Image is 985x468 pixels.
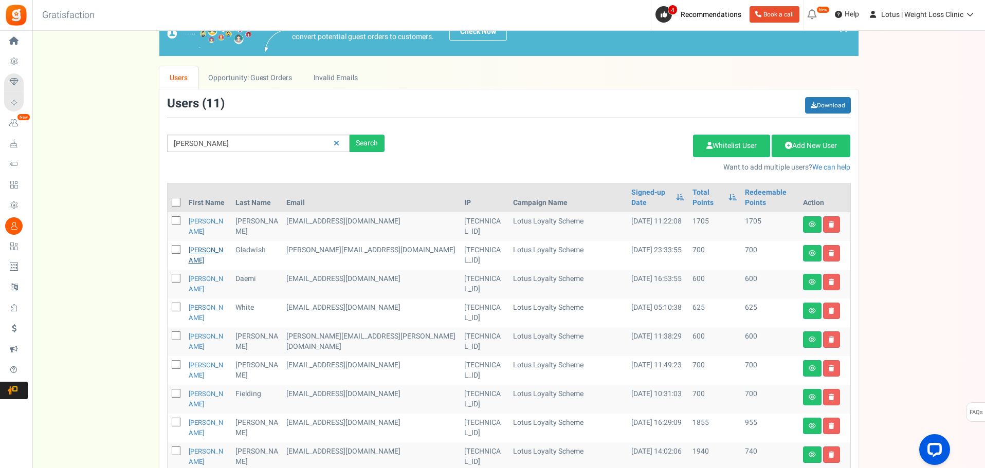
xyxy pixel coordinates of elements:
a: [PERSON_NAME] [189,274,223,294]
th: First Name [185,183,232,212]
td: customer [282,270,460,298]
td: [DATE] 05:10:38 [627,298,688,327]
td: Lotus Loyalty Scheme [509,327,627,356]
i: Delete user [829,308,834,314]
input: Search by email or name [167,135,350,152]
td: [TECHNICAL_ID] [460,212,509,241]
i: View details [809,452,816,458]
td: 600 [741,270,799,298]
td: Lotus Loyalty Scheme [509,241,627,270]
td: Gladwish [231,241,282,270]
td: [DATE] 10:31:03 [627,385,688,414]
td: [TECHNICAL_ID] [460,270,509,298]
td: Lotus Loyalty Scheme [509,414,627,442]
i: Delete user [829,279,834,285]
td: [DATE] 23:33:55 [627,241,688,270]
i: View details [809,221,816,228]
td: [TECHNICAL_ID] [460,356,509,385]
td: Lotus Loyalty Scheme [509,356,627,385]
i: Delete user [829,365,834,371]
em: New [816,6,830,13]
a: [PERSON_NAME] [189,446,223,466]
i: Delete user [829,221,834,228]
a: Total Points [692,188,723,208]
i: Delete user [829,394,834,400]
th: IP [460,183,509,212]
td: 1705 [688,212,741,241]
span: FAQs [969,403,983,422]
img: Gratisfaction [5,4,28,27]
a: 4 Recommendations [655,6,745,23]
h3: Users ( ) [167,97,225,110]
i: Delete user [829,336,834,343]
th: Last Name [231,183,282,212]
a: [PERSON_NAME] [189,389,223,409]
td: 700 [741,356,799,385]
a: We can help [812,162,850,173]
td: Lotus Loyalty Scheme [509,212,627,241]
td: [PERSON_NAME] [231,212,282,241]
td: 600 [741,327,799,356]
span: 4 [668,5,678,15]
td: [PERSON_NAME] [231,327,282,356]
td: 700 [741,385,799,414]
a: [PERSON_NAME] [189,360,223,380]
a: Signed-up Date [631,188,670,208]
i: View details [809,394,816,400]
span: Recommendations [681,9,741,20]
em: New [17,114,30,121]
span: Lotus | Weight Loss Clinic [881,9,963,20]
a: Reset [329,135,344,153]
i: View details [809,308,816,314]
h3: Gratisfaction [31,5,106,26]
th: Campaign Name [509,183,627,212]
td: [DATE] 11:49:23 [627,356,688,385]
i: View details [809,423,816,429]
a: [PERSON_NAME] [189,331,223,351]
td: 1855 [688,414,741,442]
a: New [4,115,28,132]
td: [TECHNICAL_ID] [460,241,509,270]
td: customer [282,298,460,327]
td: Daemi [231,270,282,298]
td: customer [282,414,460,442]
td: [TECHNICAL_ID] [460,385,509,414]
a: Users [159,66,198,89]
td: [TECHNICAL_ID] [460,327,509,356]
td: 700 [688,241,741,270]
td: [DATE] 16:53:55 [627,270,688,298]
td: subscriber [282,241,460,270]
a: Add New User [772,135,850,157]
a: Check Now [449,23,507,41]
td: customer [282,327,460,356]
td: Lotus Loyalty Scheme [509,298,627,327]
td: 700 [741,241,799,270]
th: Action [799,183,850,212]
i: View details [809,250,816,256]
a: [PERSON_NAME] [189,245,223,265]
td: [PERSON_NAME] [231,356,282,385]
td: 600 [688,327,741,356]
td: [PERSON_NAME] [231,414,282,442]
td: 625 [741,298,799,327]
i: View details [809,365,816,371]
td: [DATE] 11:22:08 [627,212,688,241]
a: Whitelist User [693,135,770,157]
p: Want to add multiple users? [400,162,851,173]
th: Email [282,183,460,212]
p: We've rolled out a NEW FEATURE! convert potential guest orders to customers. [292,22,434,42]
td: customer [282,385,460,414]
a: [PERSON_NAME] [189,303,223,323]
a: × [839,23,848,35]
a: [PERSON_NAME] [189,216,223,236]
i: Delete user [829,423,834,429]
i: View details [809,279,816,285]
td: [TECHNICAL_ID] [460,298,509,327]
i: View details [809,336,816,343]
img: images [265,30,284,52]
td: 700 [688,356,741,385]
a: Download [805,97,851,114]
a: Opportunity: Guest Orders [198,66,302,89]
td: customer [282,212,460,241]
